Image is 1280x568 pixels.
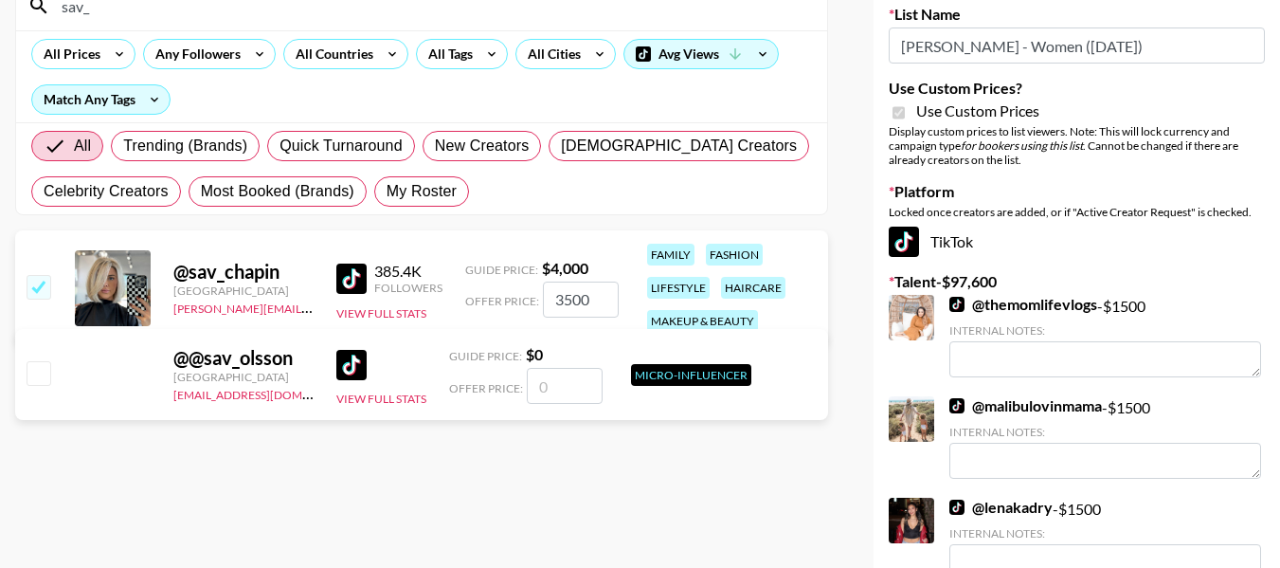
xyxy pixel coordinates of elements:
[336,392,426,406] button: View Full Stats
[624,40,778,68] div: Avg Views
[279,135,403,157] span: Quick Turnaround
[374,281,442,295] div: Followers
[949,425,1261,439] div: Internal Notes:
[889,124,1265,167] div: Display custom prices to list viewers. Note: This will lock currency and campaign type . Cannot b...
[889,205,1265,219] div: Locked once creators are added, or if "Active Creator Request" is checked.
[465,263,538,277] span: Guide Price:
[32,40,104,68] div: All Prices
[449,381,523,395] span: Offer Price:
[527,368,603,404] input: 0
[374,262,442,281] div: 385.4K
[647,277,710,299] div: lifestyle
[631,364,751,386] div: Micro-Influencer
[889,5,1265,24] label: List Name
[889,227,919,257] img: TikTok
[526,345,543,363] strong: $ 0
[465,294,539,308] span: Offer Price:
[889,227,1265,257] div: TikTok
[516,40,585,68] div: All Cities
[949,295,1097,314] a: @themomlifevlogs
[561,135,797,157] span: [DEMOGRAPHIC_DATA] Creators
[949,500,965,515] img: TikTok
[173,370,314,384] div: [GEOGRAPHIC_DATA]
[949,498,1053,517] a: @lenakadry
[949,396,1261,479] div: - $ 1500
[889,272,1265,291] label: Talent - $ 97,600
[173,346,314,370] div: @ @sav_olsson
[32,85,170,114] div: Match Any Tags
[542,259,588,277] strong: $ 4,000
[949,526,1261,541] div: Internal Notes:
[336,350,367,380] img: TikTok
[949,295,1261,377] div: - $ 1500
[889,79,1265,98] label: Use Custom Prices?
[173,298,544,316] a: [PERSON_NAME][EMAIL_ADDRESS][PERSON_NAME][DOMAIN_NAME]
[949,323,1261,338] div: Internal Notes:
[449,349,522,363] span: Guide Price:
[144,40,244,68] div: Any Followers
[647,310,758,332] div: makeup & beauty
[173,284,314,298] div: [GEOGRAPHIC_DATA]
[647,244,694,266] div: family
[201,180,354,203] span: Most Booked (Brands)
[435,135,530,157] span: New Creators
[706,244,763,266] div: fashion
[336,306,426,321] button: View Full Stats
[543,282,619,318] input: 4,000
[284,40,377,68] div: All Countries
[74,135,91,157] span: All
[961,138,1083,153] em: for bookers using this list
[721,277,785,299] div: haircare
[949,398,965,413] img: TikTok
[417,40,477,68] div: All Tags
[916,101,1039,120] span: Use Custom Prices
[387,180,457,203] span: My Roster
[123,135,247,157] span: Trending (Brands)
[336,264,367,294] img: TikTok
[173,384,364,402] a: [EMAIL_ADDRESS][DOMAIN_NAME]
[949,297,965,312] img: TikTok
[44,180,169,203] span: Celebrity Creators
[173,260,314,284] div: @ sav_chapin
[949,396,1102,415] a: @malibulovinmama
[889,182,1265,201] label: Platform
